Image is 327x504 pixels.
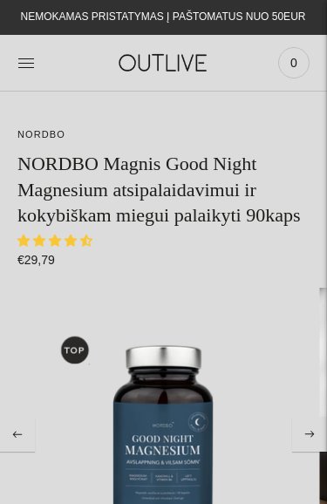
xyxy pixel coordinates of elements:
a: NORDBO [17,129,65,140]
a: 0 [278,44,310,82]
h1: NORDBO Magnis Good Night Magnesium atsipalaidavimui ir kokybiškam miegui palaikyti 90kaps [17,151,310,228]
span: 4.71 stars [17,234,96,248]
button: Next [292,417,327,452]
div: NEMOKAMAS PRISTATYMAS Į PAŠTOMATUS NUO 50EUR [21,7,306,28]
span: 0 [282,51,306,75]
img: OUTLIVE [99,44,229,80]
span: €29,79 [17,253,55,267]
